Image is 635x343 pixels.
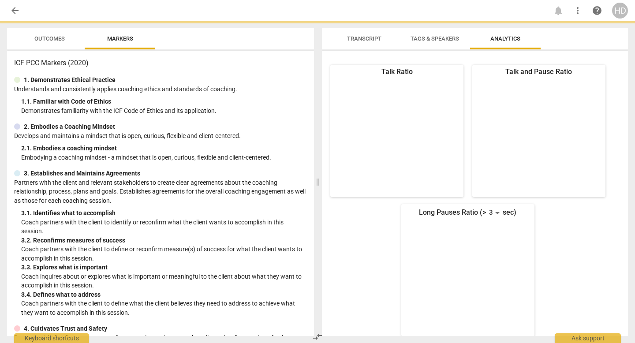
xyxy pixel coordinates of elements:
[21,245,307,263] p: Coach partners with the client to define or reconfirm measure(s) of success for what the client w...
[330,67,463,77] div: Talk Ratio
[572,5,583,16] span: more_vert
[490,35,520,42] span: Analytics
[107,35,133,42] span: Markers
[21,144,307,153] div: 2. 1. Embodies a coaching mindset
[21,263,307,272] div: 3. 3. Explores what is important
[21,97,307,106] div: 1. 1. Familiar with Code of Ethics
[14,131,307,141] p: Develops and maintains a mindset that is open, curious, flexible and client-centered.
[612,3,628,19] button: HD
[401,206,534,220] div: Long Pauses Ratio (> sec)
[14,178,307,205] p: Partners with the client and relevant stakeholders to create clear agreements about the coaching ...
[10,5,20,16] span: arrow_back
[592,5,602,16] span: help
[24,75,116,85] p: 1. Demonstrates Ethical Practice
[347,35,381,42] span: Transcript
[21,299,307,317] p: Coach partners with the client to define what the client believes they need to address to achieve...
[411,35,459,42] span: Tags & Speakers
[21,153,307,162] p: Embodying a coaching mindset - a mindset that is open, curious, flexible and client-centered.
[34,35,65,42] span: Outcomes
[21,106,307,116] p: Demonstrates familiarity with the ICF Code of Ethics and its application.
[14,333,89,343] div: Keyboard shortcuts
[472,67,605,77] div: Talk and Pause Ratio
[24,169,140,178] p: 3. Establishes and Maintains Agreements
[21,272,307,290] p: Coach inquires about or explores what is important or meaningful to the client about what they wa...
[24,122,115,131] p: 2. Embodies a Coaching Mindset
[24,324,107,333] p: 4. Cultivates Trust and Safety
[21,209,307,218] div: 3. 1. Identifies what to accomplish
[555,333,621,343] div: Ask support
[589,3,605,19] a: Help
[14,58,307,68] h3: ICF PCC Markers (2020)
[21,236,307,245] div: 3. 2. Reconfirms measures of success
[486,206,503,220] div: 3
[312,332,323,342] span: compare_arrows
[21,290,307,299] div: 3. 4. Defines what to address
[14,85,307,94] p: Understands and consistently applies coaching ethics and standards of coaching.
[21,218,307,236] p: Coach partners with the client to identify or reconfirm what the client wants to accomplish in th...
